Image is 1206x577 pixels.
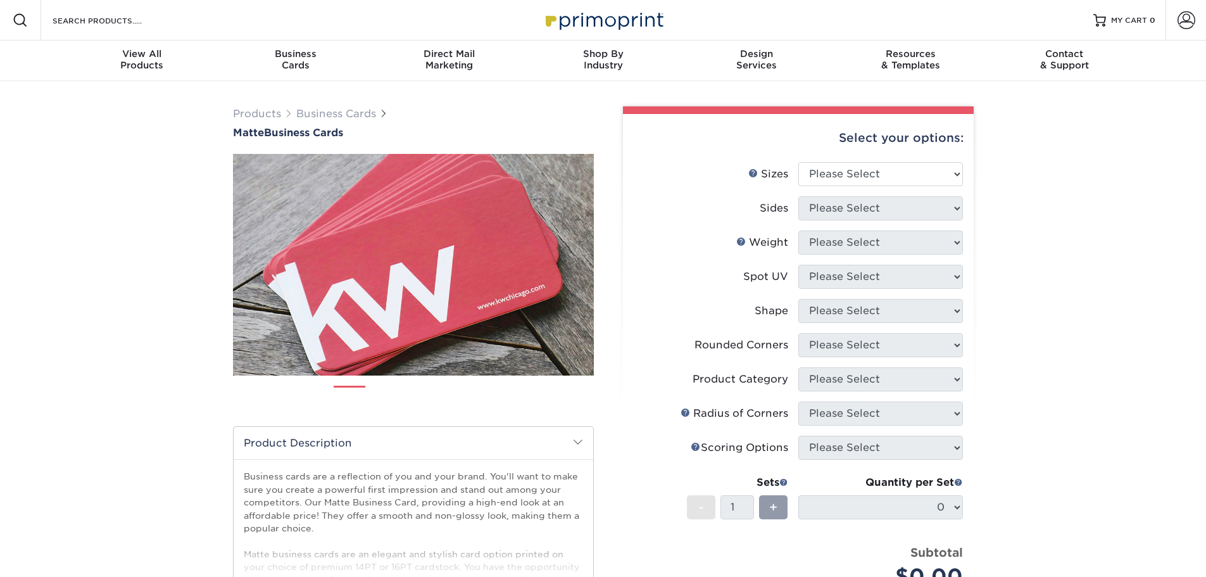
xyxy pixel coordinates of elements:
h1: Business Cards [233,127,594,139]
span: Matte [233,127,264,139]
a: BusinessCards [218,41,372,81]
input: SEARCH PRODUCTS..... [51,13,175,28]
strong: Subtotal [910,545,963,559]
div: Marketing [372,48,526,71]
img: Business Cards 02 [376,381,408,412]
span: Shop By [526,48,680,60]
h2: Product Description [234,427,593,459]
div: Products [65,48,219,71]
span: 0 [1150,16,1155,25]
div: Product Category [693,372,788,387]
div: Sizes [748,167,788,182]
div: & Templates [834,48,988,71]
a: Resources& Templates [834,41,988,81]
div: Radius of Corners [681,406,788,421]
div: Sides [760,201,788,216]
div: Quantity per Set [798,475,963,490]
a: MatteBusiness Cards [233,127,594,139]
span: Design [680,48,834,60]
span: Contact [988,48,1141,60]
a: View AllProducts [65,41,219,81]
img: Primoprint [540,6,667,34]
div: & Support [988,48,1141,71]
span: Resources [834,48,988,60]
a: Business Cards [296,108,376,120]
div: Weight [736,235,788,250]
a: DesignServices [680,41,834,81]
img: Business Cards 01 [334,381,365,413]
span: Business [218,48,372,60]
span: MY CART [1111,15,1147,26]
div: Shape [755,303,788,319]
img: Business Cards 03 [418,381,450,412]
span: + [769,498,777,517]
div: Rounded Corners [694,338,788,353]
div: Industry [526,48,680,71]
div: Select your options: [633,114,964,162]
a: Shop ByIndustry [526,41,680,81]
div: Scoring Options [691,440,788,455]
span: View All [65,48,219,60]
span: - [698,498,704,517]
img: Business Cards 04 [461,381,493,412]
div: Services [680,48,834,71]
div: Spot UV [743,269,788,284]
div: Cards [218,48,372,71]
div: Sets [687,475,788,490]
a: Products [233,108,281,120]
a: Direct MailMarketing [372,41,526,81]
img: Matte 01 [233,84,594,445]
a: Contact& Support [988,41,1141,81]
span: Direct Mail [372,48,526,60]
